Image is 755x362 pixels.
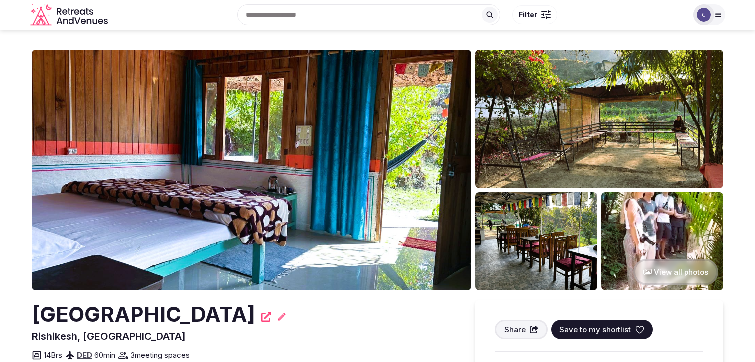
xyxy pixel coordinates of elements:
[130,350,190,360] span: 3 meeting spaces
[475,192,597,290] img: Venue gallery photo
[77,350,92,360] a: DED
[30,4,110,26] svg: Retreats and Venues company logo
[32,330,186,342] span: Rishikesh, [GEOGRAPHIC_DATA]
[512,5,557,24] button: Filter
[601,192,723,290] img: Venue gallery photo
[633,259,718,285] button: View all photos
[44,350,62,360] span: 14 Brs
[559,324,631,335] span: Save to my shortlist
[30,4,110,26] a: Visit the homepage
[504,324,526,335] span: Share
[32,50,471,290] img: Venue cover photo
[551,320,653,339] button: Save to my shortlist
[495,320,548,339] button: Share
[32,300,255,329] h2: [GEOGRAPHIC_DATA]
[475,50,723,188] img: Venue gallery photo
[697,8,711,22] img: Catherine Mesina
[519,10,537,20] span: Filter
[94,350,115,360] span: 60 min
